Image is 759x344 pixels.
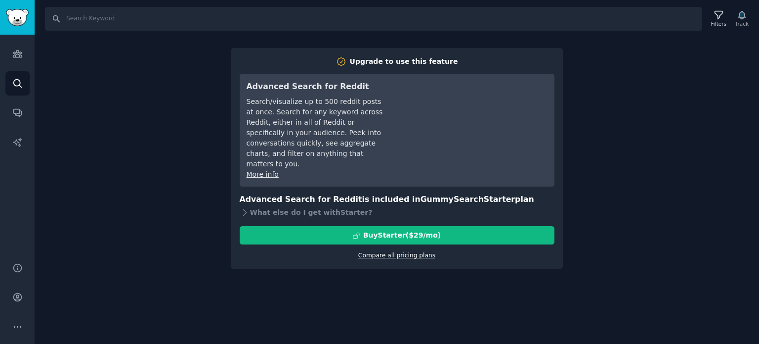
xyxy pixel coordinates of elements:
[247,97,385,169] div: Search/visualize up to 500 reddit posts at once. Search for any keyword across Reddit, either in ...
[350,56,458,67] div: Upgrade to use this feature
[247,81,385,93] h3: Advanced Search for Reddit
[399,81,548,155] iframe: YouTube video player
[363,230,441,241] div: Buy Starter ($ 29 /mo )
[240,226,554,245] button: BuyStarter($29/mo)
[358,252,435,259] a: Compare all pricing plans
[421,195,515,204] span: GummySearch Starter
[45,7,702,31] input: Search Keyword
[240,205,554,219] div: What else do I get with Starter ?
[711,20,726,27] div: Filters
[247,170,279,178] a: More info
[240,194,554,206] h3: Advanced Search for Reddit is included in plan
[6,9,29,26] img: GummySearch logo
